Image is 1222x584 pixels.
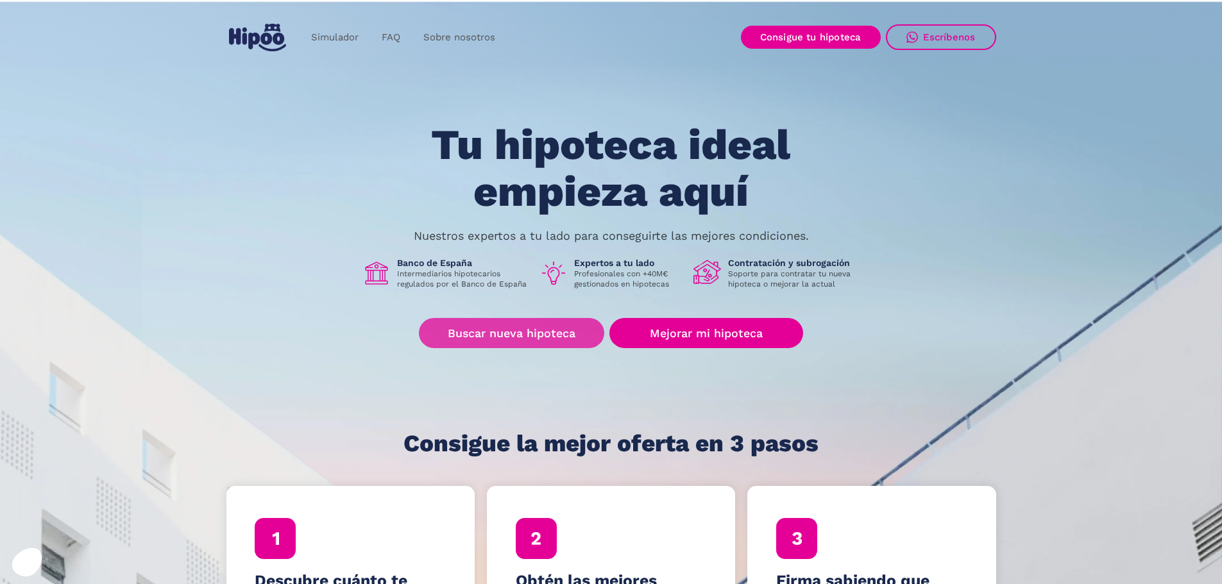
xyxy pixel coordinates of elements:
h1: Contratación y subrogación [728,257,860,269]
a: Sobre nosotros [412,25,507,50]
h1: Banco de España [397,257,529,269]
a: Consigue tu hipoteca [741,26,881,49]
a: FAQ [370,25,412,50]
h1: Consigue la mejor oferta en 3 pasos [403,431,819,456]
a: home [226,19,289,56]
p: Intermediarios hipotecarios regulados por el Banco de España [397,269,529,289]
a: Escríbenos [886,24,996,50]
h1: Expertos a tu lado [574,257,683,269]
p: Soporte para contratar tu nueva hipoteca o mejorar la actual [728,269,860,289]
a: Mejorar mi hipoteca [609,318,802,348]
div: Escríbenos [923,31,976,43]
p: Profesionales con +40M€ gestionados en hipotecas [574,269,683,289]
p: Nuestros expertos a tu lado para conseguirte las mejores condiciones. [414,231,809,241]
h1: Tu hipoteca ideal empieza aquí [368,122,854,215]
a: Simulador [300,25,370,50]
a: Buscar nueva hipoteca [419,318,604,348]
